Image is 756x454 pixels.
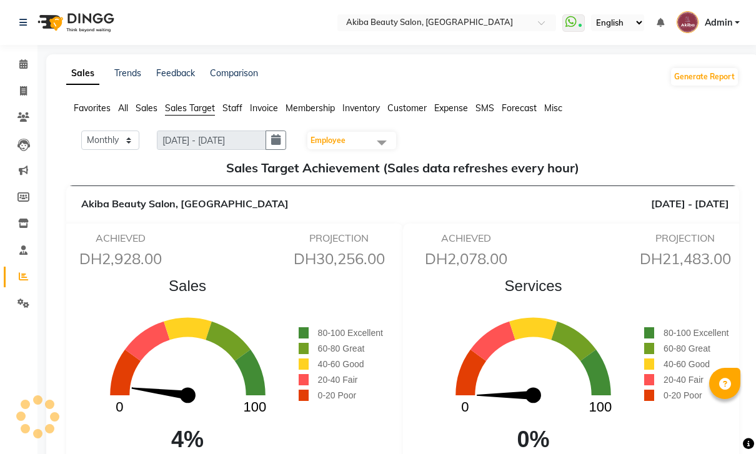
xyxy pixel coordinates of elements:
[664,359,710,369] span: 40-60 Good
[318,375,358,385] span: 20-40 Fair
[156,67,195,79] a: Feedback
[75,232,166,244] h6: ACHIEVED
[157,131,266,150] input: DD/MM/YYYY-DD/MM/YYYY
[544,102,562,114] span: Misc
[664,375,704,385] span: 20-40 Fair
[640,232,730,244] h6: PROJECTION
[318,328,383,338] span: 80-100 Excellent
[664,390,702,400] span: 0-20 Poor
[250,102,278,114] span: Invoice
[116,400,123,415] text: 0
[222,102,242,114] span: Staff
[81,197,289,210] span: Akiba Beauty Salon, [GEOGRAPHIC_DATA]
[77,275,299,297] span: Sales
[664,328,729,338] span: 80-100 Excellent
[422,275,644,297] span: Services
[294,250,384,268] h6: DH30,256.00
[76,160,729,175] h5: Sales Target Achievement (Sales data refreshes every hour)
[136,102,157,114] span: Sales
[387,102,427,114] span: Customer
[66,62,99,85] a: Sales
[318,343,365,353] span: 60-80 Great
[114,67,141,79] a: Trends
[74,102,111,114] span: Favorites
[421,232,512,244] h6: ACHIEVED
[165,102,215,114] span: Sales Target
[651,196,729,211] span: [DATE] - [DATE]
[311,136,346,145] span: Employee
[210,67,258,79] a: Comparison
[640,250,730,268] h6: DH21,483.00
[677,11,699,33] img: Admin
[318,359,364,369] span: 40-60 Good
[32,5,117,40] img: logo
[286,102,335,114] span: Membership
[475,102,494,114] span: SMS
[421,250,512,268] h6: DH2,078.00
[502,102,537,114] span: Forecast
[704,404,744,442] iframe: chat widget
[671,68,738,86] button: Generate Report
[75,250,166,268] h6: DH2,928.00
[318,390,356,400] span: 0-20 Poor
[434,102,468,114] span: Expense
[118,102,128,114] span: All
[664,343,710,353] span: 60-80 Great
[243,400,266,415] text: 100
[294,232,384,244] h6: PROJECTION
[589,400,612,415] text: 100
[461,400,469,415] text: 0
[342,102,380,114] span: Inventory
[705,16,732,29] span: Admin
